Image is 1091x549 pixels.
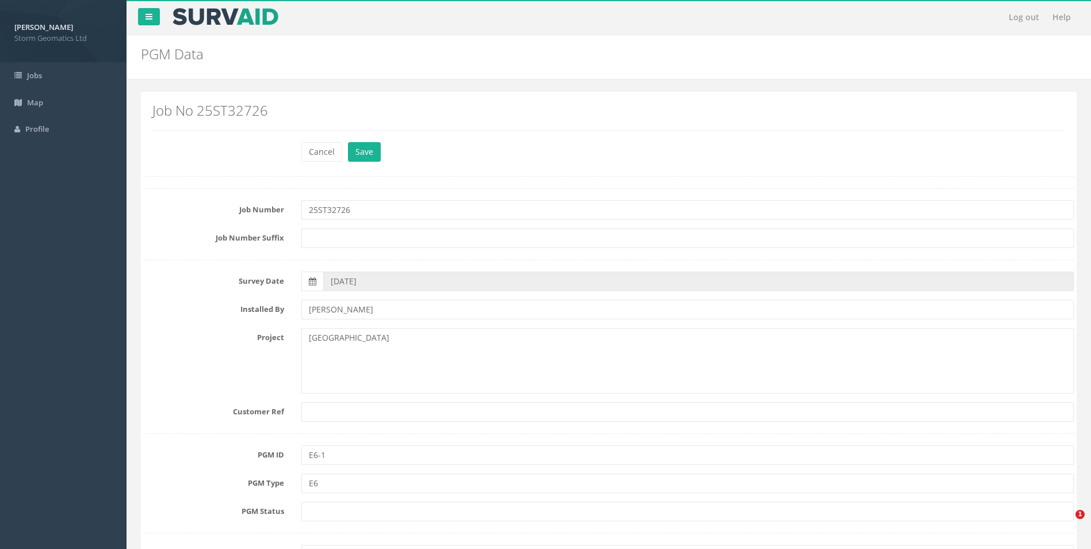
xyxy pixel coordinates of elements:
[141,47,918,62] h2: PGM Data
[135,228,293,243] label: Job Number Suffix
[1052,510,1079,537] iframe: Intercom live chat
[27,97,43,108] span: Map
[135,474,293,489] label: PGM Type
[14,19,112,43] a: [PERSON_NAME] Storm Geomatics Ltd
[27,70,42,81] span: Jobs
[135,445,293,460] label: PGM ID
[14,33,112,44] span: Storm Geomatics Ltd
[152,103,1065,118] h2: Job No 25ST32726
[14,22,73,32] strong: [PERSON_NAME]
[135,402,293,417] label: Customer Ref
[25,124,49,134] span: Profile
[135,328,293,343] label: Project
[135,502,293,517] label: PGM Status
[1075,510,1085,519] span: 1
[135,200,293,215] label: Job Number
[348,142,381,162] button: Save
[301,142,342,162] button: Cancel
[135,300,293,315] label: Installed By
[135,272,293,287] label: Survey Date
